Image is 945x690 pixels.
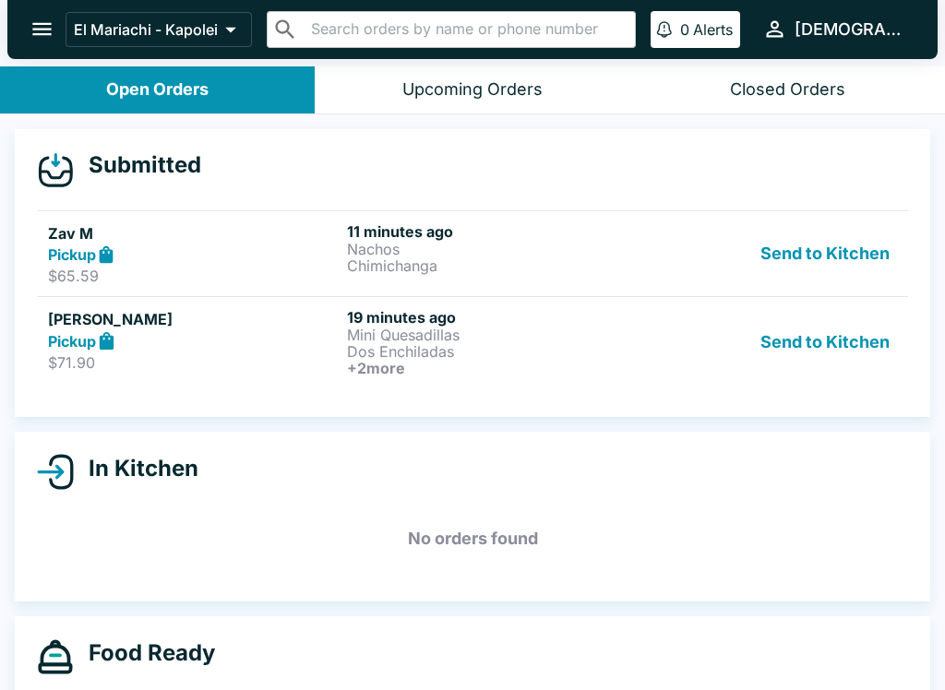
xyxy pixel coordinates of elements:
h5: Zav M [48,222,340,244]
strong: Pickup [48,332,96,351]
h4: Submitted [74,151,201,179]
h6: 11 minutes ago [347,222,639,241]
button: [DEMOGRAPHIC_DATA] [755,9,915,49]
button: El Mariachi - Kapolei [66,12,252,47]
p: Chimichanga [347,257,639,274]
h5: No orders found [37,506,908,572]
div: Open Orders [106,79,209,101]
p: Mini Quesadillas [347,327,639,343]
p: Alerts [693,20,733,39]
p: $71.90 [48,353,340,372]
a: Zav MPickup$65.5911 minutes agoNachosChimichangaSend to Kitchen [37,210,908,297]
button: open drawer [18,6,66,53]
h6: + 2 more [347,360,639,376]
div: Upcoming Orders [402,79,543,101]
a: [PERSON_NAME]Pickup$71.9019 minutes agoMini QuesadillasDos Enchiladas+2moreSend to Kitchen [37,296,908,387]
h4: Food Ready [74,639,215,667]
p: 0 [680,20,689,39]
input: Search orders by name or phone number [305,17,628,42]
p: $65.59 [48,267,340,285]
h5: [PERSON_NAME] [48,308,340,330]
button: Send to Kitchen [753,308,897,376]
p: Nachos [347,241,639,257]
strong: Pickup [48,245,96,264]
p: El Mariachi - Kapolei [74,20,218,39]
p: Dos Enchiladas [347,343,639,360]
div: Closed Orders [730,79,845,101]
div: [DEMOGRAPHIC_DATA] [795,18,908,41]
h6: 19 minutes ago [347,308,639,327]
h4: In Kitchen [74,455,198,482]
button: Send to Kitchen [753,222,897,286]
